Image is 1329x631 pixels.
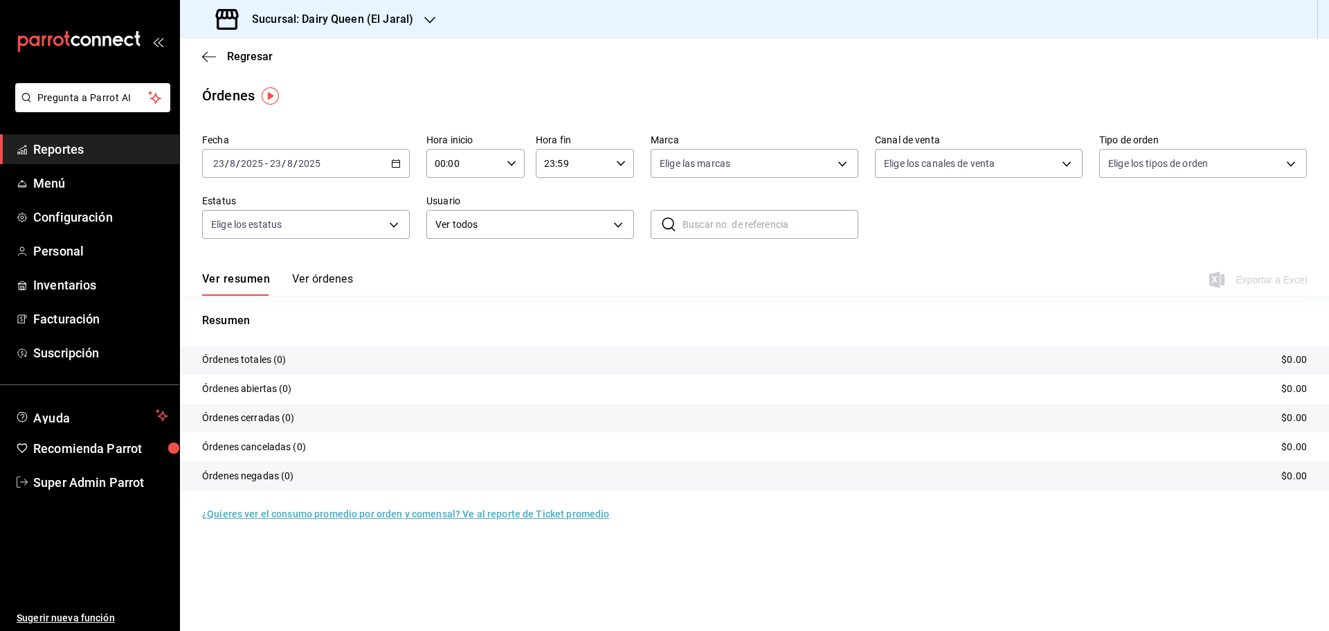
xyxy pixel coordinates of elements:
span: Suscripción [33,344,168,362]
input: -- [229,158,236,169]
span: Facturación [33,310,168,328]
p: $0.00 [1281,382,1307,396]
span: Inventarios [33,276,168,294]
span: Elige los canales de venta [884,157,995,170]
span: Pregunta a Parrot AI [37,91,149,105]
span: Reportes [33,140,168,159]
span: Ver todos [435,217,608,232]
button: Pregunta a Parrot AI [15,83,170,112]
div: Órdenes [202,85,255,106]
p: Órdenes cerradas (0) [202,411,295,425]
p: $0.00 [1281,440,1307,454]
p: $0.00 [1281,469,1307,483]
span: / [293,158,298,169]
span: / [225,158,229,169]
h3: Sucursal: Dairy Queen (El Jaral) [241,11,413,28]
a: Pregunta a Parrot AI [10,100,170,115]
button: open_drawer_menu [152,36,163,47]
input: ---- [240,158,264,169]
input: -- [269,158,282,169]
p: Órdenes negadas (0) [202,469,294,483]
p: Órdenes totales (0) [202,353,287,367]
label: Hora fin [536,135,634,145]
span: Elige los estatus [211,217,282,231]
span: Menú [33,174,168,193]
p: $0.00 [1281,411,1307,425]
button: Ver resumen [202,272,270,296]
span: Sugerir nueva función [17,611,168,625]
span: Ayuda [33,407,150,424]
label: Hora inicio [426,135,525,145]
span: Personal [33,242,168,260]
label: Tipo de orden [1099,135,1307,145]
p: Órdenes canceladas (0) [202,440,306,454]
span: Recomienda Parrot [33,439,168,458]
input: ---- [298,158,321,169]
div: navigation tabs [202,272,353,296]
p: Resumen [202,312,1307,329]
label: Canal de venta [875,135,1083,145]
p: $0.00 [1281,353,1307,367]
span: Elige los tipos de orden [1108,157,1208,170]
a: ¿Quieres ver el consumo promedio por orden y comensal? Ve al reporte de Ticket promedio [202,508,609,519]
span: Elige las marcas [660,157,730,170]
input: -- [213,158,225,169]
span: / [282,158,286,169]
p: Órdenes abiertas (0) [202,382,292,396]
span: Configuración [33,208,168,226]
input: -- [287,158,293,169]
button: Regresar [202,50,273,63]
span: - [265,158,268,169]
label: Estatus [202,196,410,206]
span: Regresar [227,50,273,63]
label: Marca [651,135,858,145]
span: Super Admin Parrot [33,473,168,492]
button: Ver órdenes [292,272,353,296]
label: Usuario [426,196,634,206]
input: Buscar no. de referencia [682,211,858,238]
label: Fecha [202,135,410,145]
span: / [236,158,240,169]
img: Tooltip marker [262,87,279,105]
